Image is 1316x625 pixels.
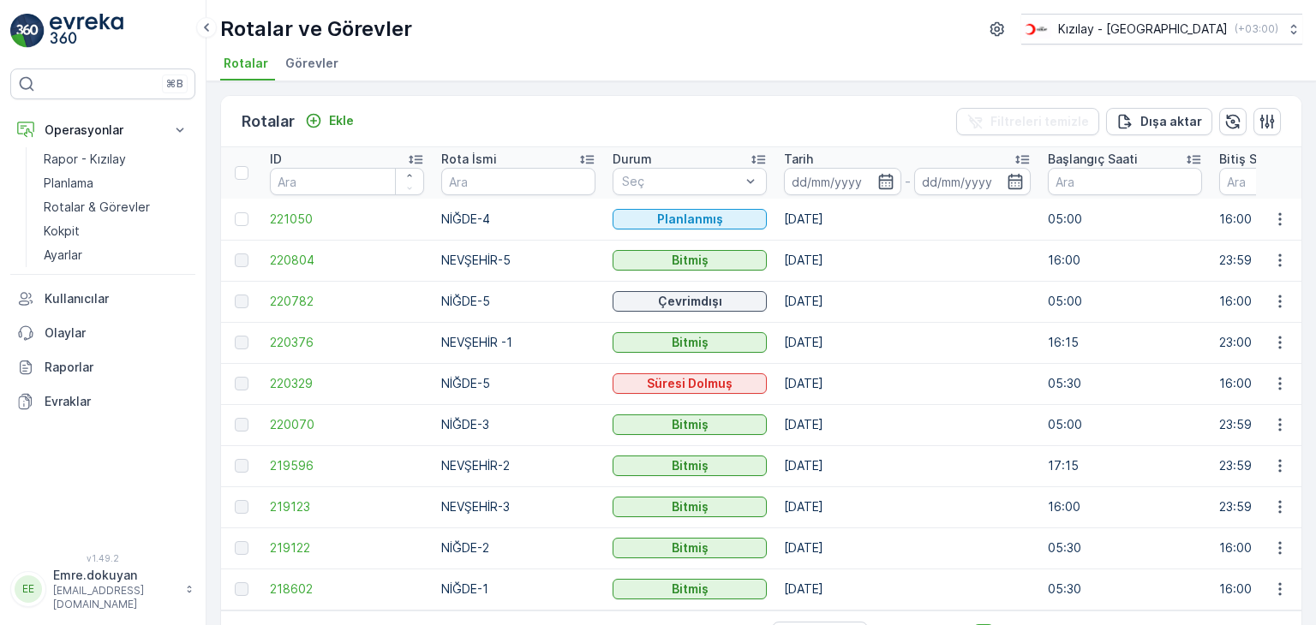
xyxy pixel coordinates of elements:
[15,575,42,603] div: EE
[270,416,424,433] a: 220070
[270,334,424,351] span: 220376
[613,332,767,353] button: Bitmiş
[613,291,767,312] button: Çevrimdışı
[1048,168,1202,195] input: Ara
[1039,527,1211,568] td: 05:30
[235,500,248,514] div: Toggle Row Selected
[1039,281,1211,322] td: 05:00
[441,168,595,195] input: Ara
[1039,404,1211,445] td: 05:00
[1219,151,1279,168] p: Bitiş Saati
[53,567,176,584] p: Emre.dokuyan
[613,250,767,271] button: Bitmiş
[613,455,767,476] button: Bitmiş
[1048,151,1138,168] p: Başlangıç Saati
[1039,363,1211,404] td: 05:30
[658,293,722,310] p: Çevrimdışı
[775,240,1039,281] td: [DATE]
[44,223,80,240] p: Kokpit
[270,252,424,269] a: 220804
[1039,486,1211,527] td: 16:00
[990,113,1089,130] p: Filtreleri temizle
[44,175,93,192] p: Planlama
[672,252,709,269] p: Bitmiş
[657,211,723,228] p: Planlanmış
[775,363,1039,404] td: [DATE]
[905,171,911,192] p: -
[1021,14,1302,45] button: Kızılay - [GEOGRAPHIC_DATA](+03:00)
[433,527,604,568] td: NİĞDE-2
[647,375,733,392] p: Süresi Dolmuş
[775,568,1039,610] td: [DATE]
[784,168,901,195] input: dd/mm/yyyy
[37,195,195,219] a: Rotalar & Görevler
[433,322,604,363] td: NEVŞEHİR -1
[775,486,1039,527] td: [DATE]
[672,457,709,474] p: Bitmiş
[235,418,248,432] div: Toggle Row Selected
[1106,108,1212,135] button: Dışa aktar
[270,580,424,598] a: 218602
[1039,445,1211,486] td: 17:15
[45,324,188,342] p: Olaylar
[10,282,195,316] a: Kullanıcılar
[775,322,1039,363] td: [DATE]
[10,316,195,350] a: Olaylar
[775,445,1039,486] td: [DATE]
[433,568,604,610] td: NİĞDE-1
[44,247,82,264] p: Ayarlar
[914,168,1032,195] input: dd/mm/yyyy
[10,14,45,48] img: logo
[242,110,295,134] p: Rotalar
[45,393,188,410] p: Evraklar
[1039,322,1211,363] td: 16:15
[270,539,424,557] a: 219122
[1039,568,1211,610] td: 05:30
[220,15,412,43] p: Rotalar ve Görevler
[44,199,150,216] p: Rotalar & Görevler
[775,199,1039,240] td: [DATE]
[235,582,248,596] div: Toggle Row Selected
[613,414,767,435] button: Bitmiş
[613,151,652,168] p: Durum
[672,498,709,515] p: Bitmiş
[235,541,248,555] div: Toggle Row Selected
[45,122,161,139] p: Operasyonlar
[235,253,248,267] div: Toggle Row Selected
[613,373,767,394] button: Süresi Dolmuş
[235,336,248,349] div: Toggle Row Selected
[235,377,248,390] div: Toggle Row Selected
[433,240,604,281] td: NEVŞEHİR-5
[775,404,1039,445] td: [DATE]
[433,404,604,445] td: NİĞDE-3
[956,108,1099,135] button: Filtreleri temizle
[10,567,195,611] button: EEEmre.dokuyan[EMAIL_ADDRESS][DOMAIN_NAME]
[672,334,709,351] p: Bitmiş
[298,110,361,131] button: Ekle
[433,281,604,322] td: NİĞDE-5
[270,375,424,392] a: 220329
[270,293,424,310] a: 220782
[613,579,767,599] button: Bitmiş
[285,55,338,72] span: Görevler
[1021,20,1051,39] img: k%C4%B1z%C4%B1lay_D5CCths_t1JZB0k.png
[441,151,497,168] p: Rota İsmi
[235,212,248,226] div: Toggle Row Selected
[672,539,709,557] p: Bitmiş
[433,199,604,240] td: NİĞDE-4
[270,498,424,515] a: 219123
[37,219,195,243] a: Kokpit
[235,459,248,473] div: Toggle Row Selected
[270,211,424,228] a: 221050
[37,171,195,195] a: Planlama
[37,147,195,171] a: Rapor - Kızılay
[1039,199,1211,240] td: 05:00
[166,77,183,91] p: ⌘B
[45,290,188,307] p: Kullanıcılar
